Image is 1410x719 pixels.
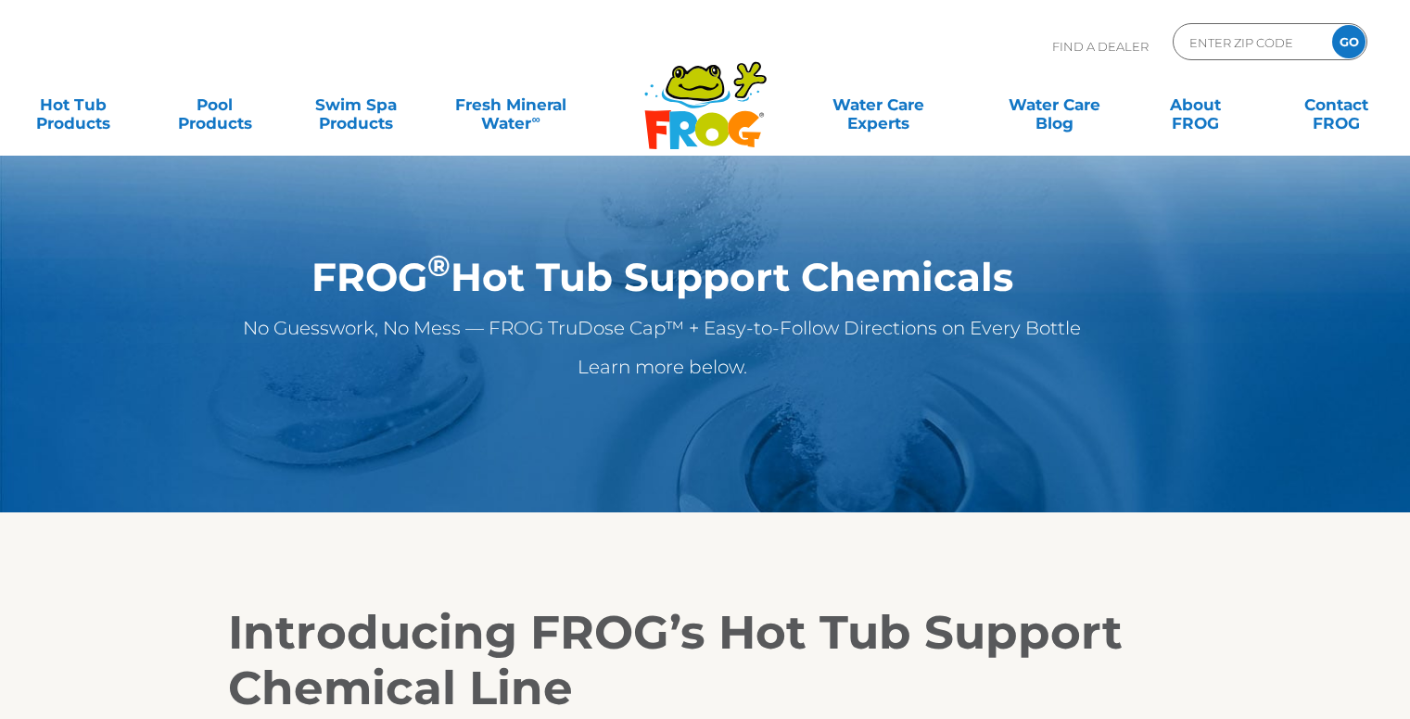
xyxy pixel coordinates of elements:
a: Water CareBlog [999,86,1109,123]
sup: ∞ [531,112,540,126]
a: Fresh MineralWater∞ [442,86,579,123]
img: Frog Products Logo [634,37,777,150]
a: ContactFROG [1282,86,1391,123]
input: Zip Code Form [1188,29,1313,56]
a: PoolProducts [159,86,269,123]
a: Water CareExperts [789,86,968,123]
a: AboutFROG [1140,86,1250,123]
input: GO [1332,25,1366,58]
p: Learn more below. [163,352,1162,382]
a: Hot TubProducts [19,86,128,123]
h1: FROG Hot Tub Support Chemicals [163,255,1162,299]
h2: Introducing FROG’s Hot Tub Support Chemical Line [228,605,1183,716]
p: Find A Dealer [1052,23,1149,69]
a: Swim SpaProducts [301,86,411,123]
sup: ® [427,248,451,284]
p: No Guesswork, No Mess — FROG TruDose Cap™ + Easy-to-Follow Directions on Every Bottle [163,313,1162,343]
